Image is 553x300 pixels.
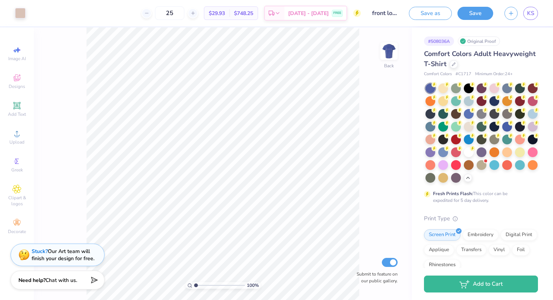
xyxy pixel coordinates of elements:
input: Untitled Design [366,6,403,21]
span: $29.93 [209,9,225,17]
div: Rhinestones [424,259,460,271]
span: Decorate [8,229,26,235]
span: 100 % [247,282,259,289]
div: Embroidery [463,229,498,241]
span: [DATE] - [DATE] [288,9,329,17]
div: Applique [424,244,454,256]
div: Our Art team will finish your design for free. [32,248,94,262]
span: Comfort Colors Adult Heavyweight T-Shirt [424,49,536,68]
div: # 508036A [424,36,454,46]
span: # C1717 [456,71,471,77]
a: KS [523,7,538,20]
strong: Need help? [18,277,46,284]
span: KS [527,9,534,18]
span: FREE [333,11,341,16]
span: Chat with us. [46,277,77,284]
button: Save [457,7,493,20]
strong: Stuck? [32,248,48,255]
span: Add Text [8,111,26,117]
label: Submit to feature on our public gallery. [352,271,398,284]
div: This color can be expedited for 5 day delivery. [433,190,526,204]
span: $748.25 [234,9,253,17]
span: Greek [11,167,23,173]
div: Transfers [456,244,486,256]
span: Image AI [8,56,26,62]
img: Back [381,44,397,59]
div: Vinyl [489,244,510,256]
div: Screen Print [424,229,460,241]
span: Designs [9,83,25,89]
input: – – [155,6,184,20]
div: Digital Print [501,229,537,241]
div: Foil [512,244,530,256]
strong: Fresh Prints Flash: [433,191,473,197]
span: Clipart & logos [4,195,30,207]
div: Print Type [424,214,538,223]
button: Add to Cart [424,276,538,292]
div: Original Proof [458,36,500,46]
span: Upload [9,139,24,145]
button: Save as [409,7,452,20]
span: Comfort Colors [424,71,452,77]
div: Back [384,62,394,69]
span: Minimum Order: 24 + [475,71,513,77]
